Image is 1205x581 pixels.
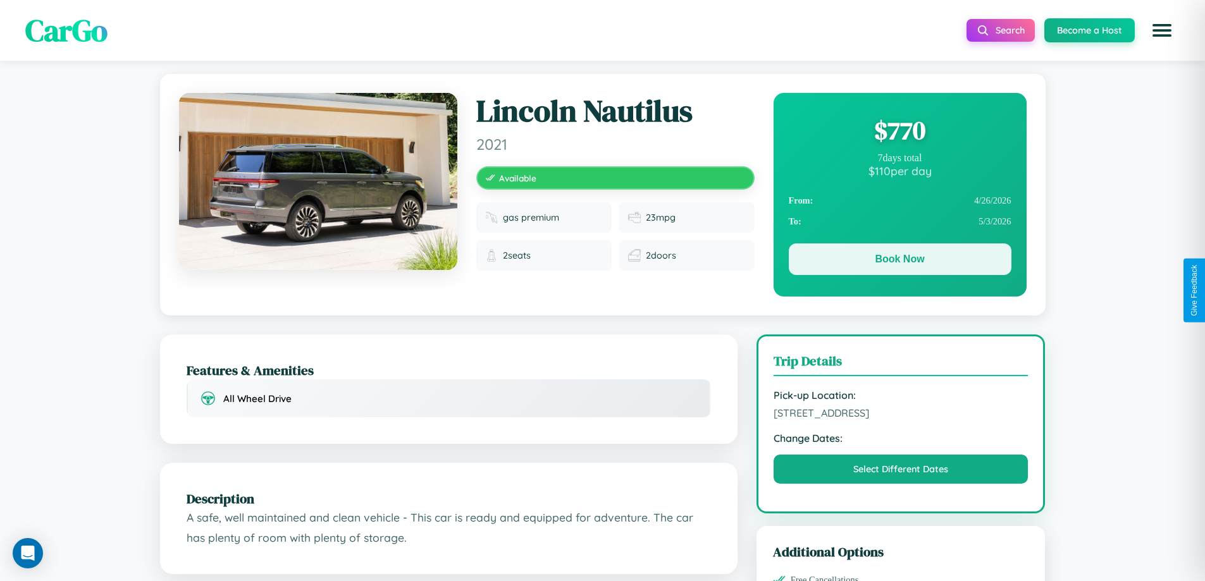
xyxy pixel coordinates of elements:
button: Select Different Dates [774,455,1029,484]
span: [STREET_ADDRESS] [774,407,1029,419]
span: Available [499,173,536,183]
span: CarGo [25,9,108,51]
h3: Trip Details [774,352,1029,376]
button: Book Now [789,243,1011,275]
img: Seats [485,249,498,262]
span: 2 doors [646,250,676,261]
button: Open menu [1144,13,1180,48]
div: 7 days total [789,152,1011,164]
strong: From: [789,195,813,206]
div: Give Feedback [1190,265,1199,316]
span: All Wheel Drive [223,393,292,405]
div: $ 110 per day [789,164,1011,178]
span: 2 seats [503,250,531,261]
p: A safe, well maintained and clean vehicle - This car is ready and equipped for adventure. The car... [187,508,711,547]
div: $ 770 [789,113,1011,147]
img: Doors [628,249,641,262]
img: Fuel type [485,211,498,224]
img: Fuel efficiency [628,211,641,224]
h2: Features & Amenities [187,361,711,379]
div: Open Intercom Messenger [13,538,43,568]
span: 23 mpg [646,212,676,223]
strong: To: [789,216,801,227]
div: 4 / 26 / 2026 [789,190,1011,211]
h2: Description [187,489,711,508]
strong: Pick-up Location: [774,389,1029,401]
button: Search [967,19,1035,42]
div: 5 / 3 / 2026 [789,211,1011,232]
h3: Additional Options [773,542,1029,561]
strong: Change Dates: [774,432,1029,444]
img: Lincoln Nautilus 2021 [179,93,457,270]
span: 2021 [476,135,755,154]
h1: Lincoln Nautilus [476,93,755,130]
span: Search [996,25,1025,36]
button: Become a Host [1044,18,1135,42]
span: gas premium [503,212,559,223]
